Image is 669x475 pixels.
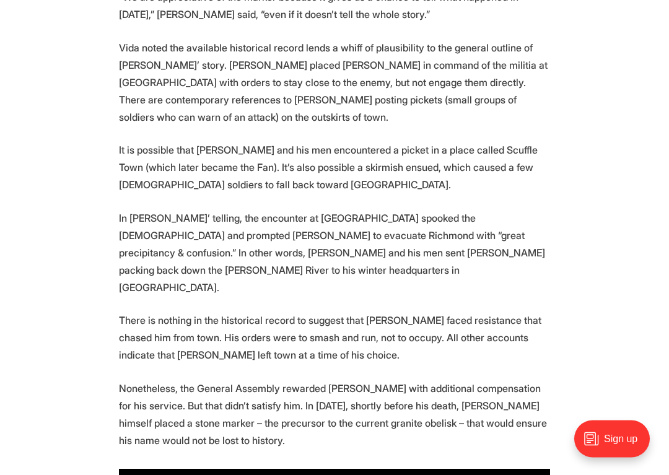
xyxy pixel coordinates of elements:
p: In [PERSON_NAME]’ telling, the encounter at [GEOGRAPHIC_DATA] spooked the [DEMOGRAPHIC_DATA] and ... [119,210,550,297]
p: Nonetheless, the General Assembly rewarded [PERSON_NAME] with additional compensation for his ser... [119,380,550,450]
p: Vida noted the available historical record lends a whiff of plausibility to the general outline o... [119,40,550,126]
iframe: portal-trigger [564,414,669,475]
p: It is possible that [PERSON_NAME] and his men encountered a picket in a place called Scuffle Town... [119,142,550,194]
p: There is nothing in the historical record to suggest that [PERSON_NAME] faced resistance that cha... [119,312,550,364]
